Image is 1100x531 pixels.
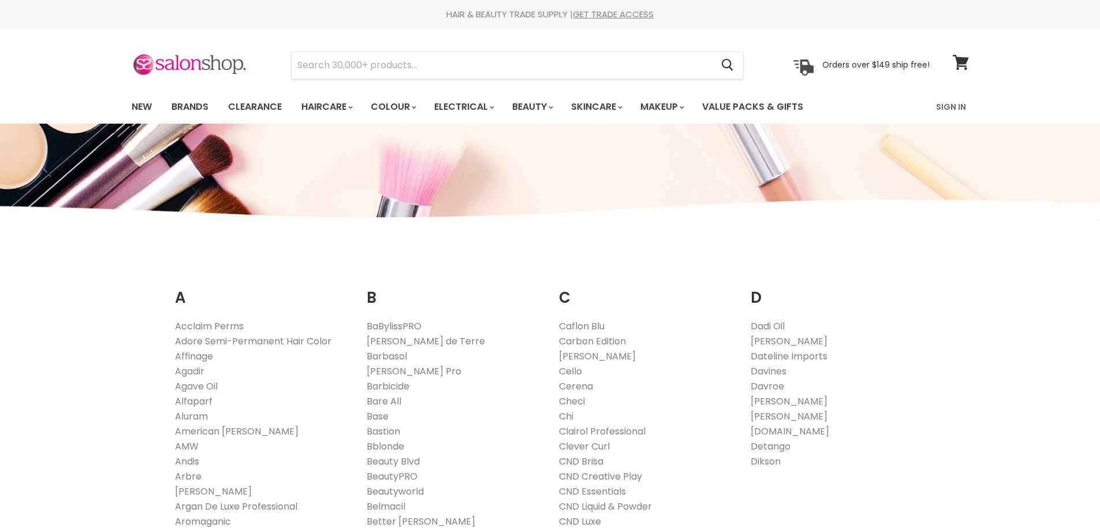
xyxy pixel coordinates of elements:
a: Arbre [175,470,202,483]
a: New [123,95,161,119]
a: Argan De Luxe Professional [175,500,297,513]
a: Davines [751,365,786,378]
a: Better [PERSON_NAME] [367,515,475,528]
a: Cerena [559,380,593,393]
a: Makeup [632,95,691,119]
a: Aromaganic [175,515,231,528]
a: Belmacil [367,500,405,513]
a: Colour [362,95,423,119]
a: Skincare [562,95,629,119]
a: BaBylissPRO [367,320,422,333]
a: AMW [175,440,199,453]
a: Agadir [175,365,204,378]
a: Haircare [293,95,360,119]
ul: Main menu [123,90,871,124]
form: Product [291,51,744,79]
a: Checi [559,395,585,408]
a: Bastion [367,425,400,438]
a: [DOMAIN_NAME] [751,425,829,438]
a: Clearance [219,95,290,119]
a: Dadi Oil [751,320,785,333]
a: Dikson [751,455,781,468]
a: Bare All [367,395,401,408]
a: Detango [751,440,790,453]
a: [PERSON_NAME] [751,335,827,348]
a: CND Brisa [559,455,603,468]
a: CND Liquid & Powder [559,500,652,513]
a: Chi [559,410,573,423]
a: Affinage [175,350,213,363]
a: [PERSON_NAME] Pro [367,365,461,378]
a: CND Creative Play [559,470,642,483]
a: Beautyworld [367,485,424,498]
a: Sign In [929,95,973,119]
a: CND Luxe [559,515,601,528]
a: Clever Curl [559,440,610,453]
a: Agave Oil [175,380,218,393]
a: American [PERSON_NAME] [175,425,299,438]
button: Search [713,52,743,79]
a: Beauty [504,95,560,119]
a: Carbon Edition [559,335,626,348]
a: Adore Semi-Permanent Hair Color [175,335,331,348]
a: CND Essentials [559,485,626,498]
a: Alfaparf [175,395,212,408]
a: Bblonde [367,440,404,453]
p: Orders over $149 ship free! [822,60,930,70]
input: Search [292,52,713,79]
a: Caflon Blu [559,320,605,333]
h2: C [559,271,734,310]
a: Barbasol [367,350,407,363]
a: [PERSON_NAME] [175,485,252,498]
a: Base [367,410,389,423]
a: [PERSON_NAME] [751,395,827,408]
a: GET TRADE ACCESS [573,8,654,20]
a: Beauty Blvd [367,455,420,468]
h2: A [175,271,350,310]
a: [PERSON_NAME] [751,410,827,423]
a: Dateline Imports [751,350,827,363]
a: Cello [559,365,582,378]
a: Barbicide [367,380,409,393]
a: Davroe [751,380,784,393]
a: Aluram [175,410,208,423]
a: Clairol Professional [559,425,646,438]
a: Electrical [426,95,501,119]
a: Acclaim Perms [175,320,244,333]
a: Value Packs & Gifts [693,95,812,119]
div: HAIR & BEAUTY TRADE SUPPLY | [117,9,983,20]
h2: D [751,271,926,310]
h2: B [367,271,542,310]
a: Andis [175,455,199,468]
a: Brands [163,95,217,119]
nav: Main [117,90,983,124]
a: [PERSON_NAME] [559,350,636,363]
a: BeautyPRO [367,470,417,483]
a: [PERSON_NAME] de Terre [367,335,485,348]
